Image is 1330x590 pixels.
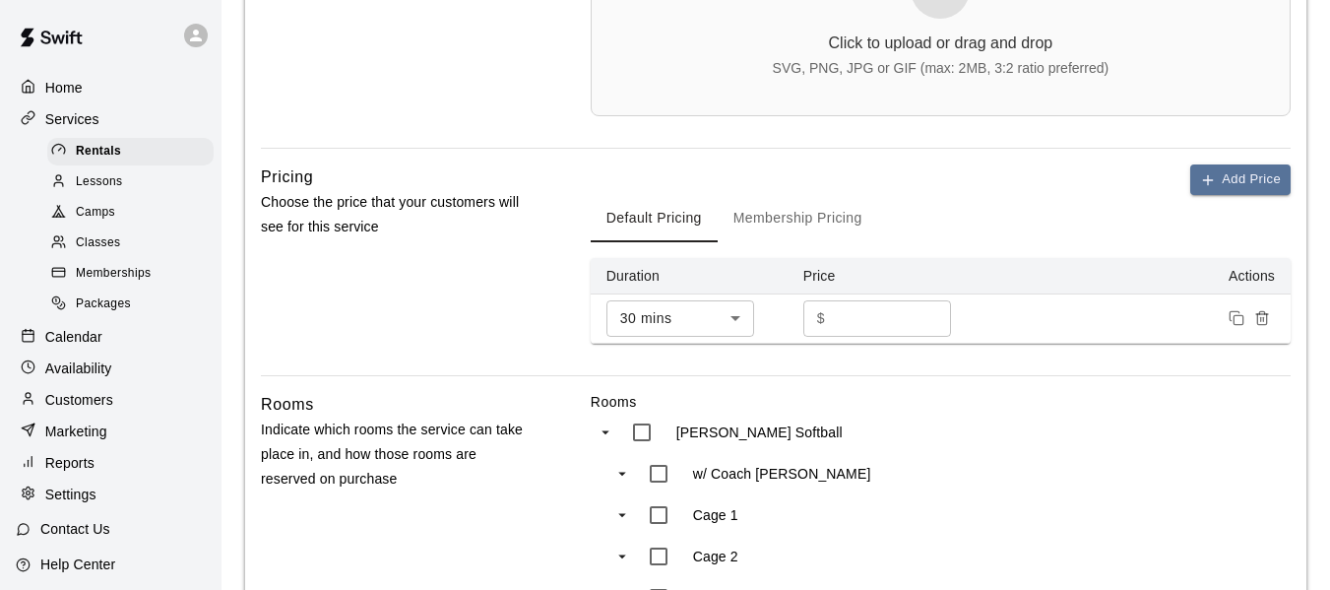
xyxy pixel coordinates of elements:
[47,138,214,165] div: Rentals
[718,195,878,242] button: Membership Pricing
[788,258,984,295] th: Price
[261,190,529,239] p: Choose the price that your customers will see for this service
[693,505,738,525] p: Cage 1
[45,485,96,504] p: Settings
[47,168,214,196] div: Lessons
[47,136,222,166] a: Rentals
[47,260,214,288] div: Memberships
[45,359,112,378] p: Availability
[76,295,131,314] span: Packages
[676,423,843,442] p: [PERSON_NAME] Softball
[261,392,314,418] h6: Rooms
[45,422,107,441] p: Marketing
[76,172,123,192] span: Lessons
[47,290,222,320] a: Packages
[829,34,1053,52] div: Click to upload or drag and drop
[76,203,115,223] span: Camps
[45,109,99,129] p: Services
[16,73,206,102] a: Home
[47,259,222,290] a: Memberships
[1190,164,1291,195] button: Add Price
[16,322,206,352] a: Calendar
[261,418,529,492] p: Indicate which rooms the service can take place in, and how those rooms are reserved on purchase
[16,104,206,134] a: Services
[591,392,1291,412] label: Rooms
[16,480,206,509] a: Settings
[47,229,214,257] div: Classes
[1249,305,1275,331] button: Remove price
[984,258,1291,295] th: Actions
[47,199,214,227] div: Camps
[47,291,214,318] div: Packages
[773,60,1109,76] div: SVG, PNG, JPG or GIF (max: 2MB, 3:2 ratio preferred)
[16,417,206,446] a: Marketing
[45,327,102,347] p: Calendar
[16,448,206,478] a: Reports
[16,354,206,383] a: Availability
[591,258,788,295] th: Duration
[47,166,222,197] a: Lessons
[817,308,825,329] p: $
[1224,305,1249,331] button: Duplicate price
[45,390,113,410] p: Customers
[606,300,754,337] div: 30 mins
[16,385,206,415] a: Customers
[45,78,83,98] p: Home
[261,164,313,190] h6: Pricing
[76,264,151,284] span: Memberships
[47,198,222,229] a: Camps
[45,453,95,473] p: Reports
[76,233,120,253] span: Classes
[40,519,110,539] p: Contact Us
[40,555,115,574] p: Help Center
[47,229,222,259] a: Classes
[693,547,738,566] p: Cage 2
[76,142,121,162] span: Rentals
[591,195,718,242] button: Default Pricing
[693,464,871,484] p: w/ Coach [PERSON_NAME]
